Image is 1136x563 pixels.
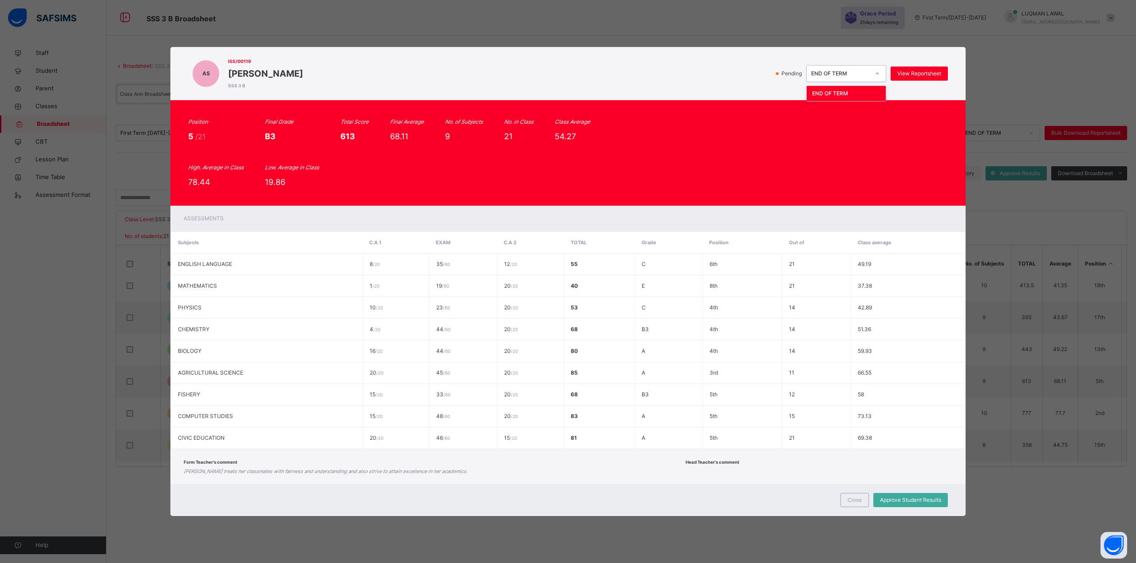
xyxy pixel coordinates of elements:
[571,261,578,267] span: 55
[789,261,795,267] span: 21
[511,327,518,332] span: / 20
[372,283,379,289] span: / 20
[228,82,303,89] span: SSS 3 B
[370,369,383,376] span: 20
[789,282,795,289] span: 21
[436,348,450,354] span: 44
[686,460,739,465] span: Head Teacher's comment
[390,132,408,141] span: 68.11
[710,304,718,311] span: 4th
[178,326,209,332] span: CHEMISTRY
[511,414,518,419] span: / 20
[511,305,518,310] span: / 20
[642,326,649,332] span: B3
[710,434,718,441] span: 5th
[188,177,210,187] span: 78.44
[504,391,518,398] span: 20
[710,369,718,376] span: 3rd
[511,370,518,375] span: / 20
[265,164,319,171] i: Low. Average in Class
[571,391,578,398] span: 68
[504,304,518,311] span: 20
[710,326,718,332] span: 4th
[370,434,383,441] span: 20
[370,391,383,398] span: 15
[436,369,450,376] span: 45
[376,435,383,441] span: / 20
[178,391,200,398] span: FISHERY
[436,434,450,441] span: 46
[504,413,518,419] span: 20
[858,282,872,289] span: 37.38
[178,282,217,289] span: MATHEMATICS
[376,370,383,375] span: / 20
[858,239,891,246] span: Class average
[504,348,518,354] span: 20
[555,118,590,125] i: Class Average
[370,413,383,419] span: 15
[642,282,645,289] span: E
[390,118,424,125] i: Final Average
[807,86,886,101] div: END OF TERM
[228,67,303,80] span: [PERSON_NAME]
[375,414,383,419] span: / 20
[436,391,450,398] span: 33
[265,132,276,141] span: B3
[710,261,718,267] span: 6th
[789,413,795,419] span: 15
[370,261,380,267] span: 8
[571,434,577,441] span: 81
[848,496,862,504] span: Close
[188,164,244,171] i: High. Average in Class
[443,435,450,441] span: / 60
[202,70,210,78] span: AS
[228,58,303,65] span: ISS/00119
[571,304,578,311] span: 53
[642,239,656,246] span: Grade
[195,132,205,141] span: /21
[555,132,576,141] span: 54.27
[436,326,450,332] span: 44
[642,304,646,311] span: C
[858,261,871,267] span: 49.19
[443,305,450,310] span: / 60
[445,118,483,125] i: No. of Subjects
[571,282,578,289] span: 40
[571,348,578,354] span: 80
[373,262,380,267] span: / 20
[642,369,645,376] span: A
[373,327,380,332] span: / 20
[571,369,578,376] span: 85
[811,70,870,78] div: END OF TERM
[188,118,208,125] i: Position
[789,348,795,354] span: 14
[436,413,450,419] span: 48
[789,239,804,246] span: Out of
[710,413,718,419] span: 5th
[370,348,383,354] span: 16
[789,326,795,332] span: 14
[504,261,517,267] span: 12
[178,304,201,311] span: PHYSICS
[642,434,645,441] span: A
[858,348,872,354] span: 59.93
[375,392,383,397] span: / 20
[184,215,224,222] span: Assessments
[880,496,941,504] span: Approve Student Results
[897,70,941,78] span: View Reportsheet
[858,391,864,398] span: 58
[340,118,369,125] i: Total Score
[858,304,872,311] span: 42.89
[511,283,518,289] span: / 20
[709,239,729,246] span: Position
[510,435,517,441] span: / 20
[858,326,871,332] span: 51.36
[184,460,237,465] span: Form Teacher's comment
[642,413,645,419] span: A
[442,283,449,289] span: / 60
[370,326,380,332] span: 4
[436,261,450,267] span: 35
[265,118,293,125] i: Final Grade
[571,239,587,246] span: Total
[178,369,243,376] span: AGRICULTURAL SCIENCE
